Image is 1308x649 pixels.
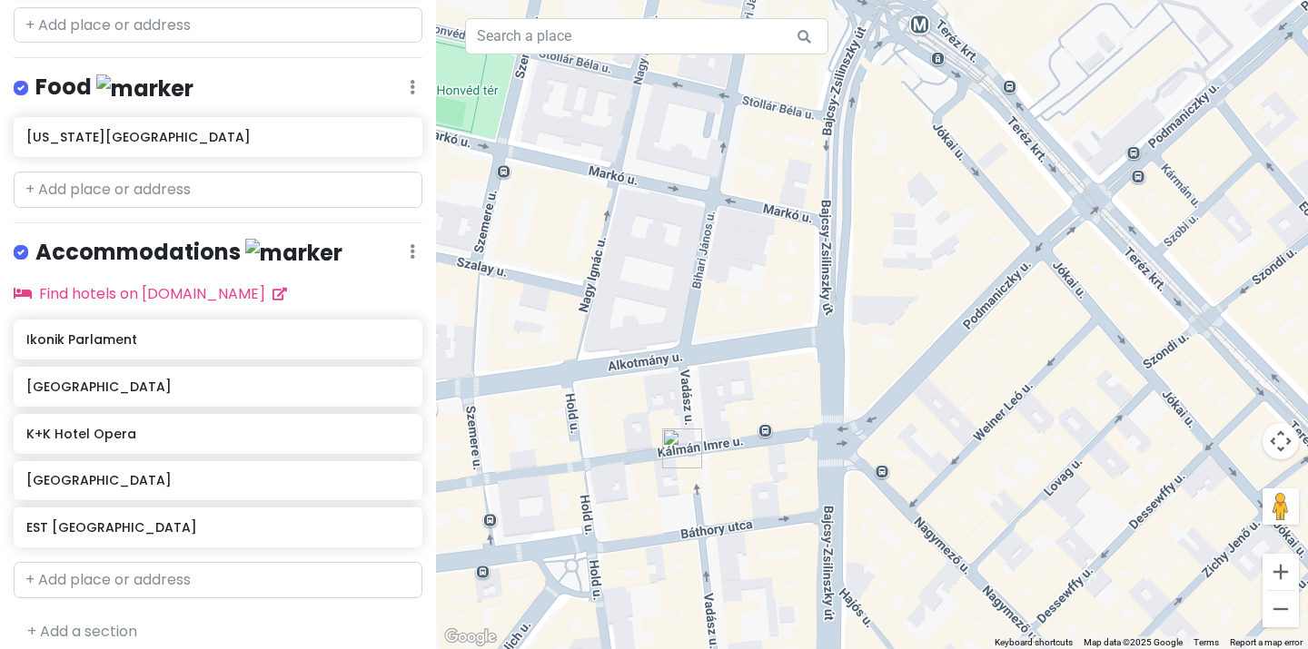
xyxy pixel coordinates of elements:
button: Zoom out [1263,591,1299,627]
a: Report a map error [1230,637,1303,647]
h6: [US_STATE][GEOGRAPHIC_DATA] [26,129,409,145]
input: + Add place or address [14,172,422,208]
button: Zoom in [1263,554,1299,590]
input: + Add place or address [14,7,422,44]
a: Open this area in Google Maps (opens a new window) [441,625,500,649]
h4: Accommodations [35,238,342,268]
input: Search a place [465,18,828,54]
button: Map camera controls [1263,423,1299,459]
input: + Add place or address [14,562,422,598]
h6: [GEOGRAPHIC_DATA] [26,472,409,488]
button: Keyboard shortcuts [995,636,1073,649]
h4: Food [35,73,193,103]
span: Map data ©2025 Google [1084,637,1183,647]
a: Terms [1194,637,1219,647]
h6: [GEOGRAPHIC_DATA] [26,379,409,395]
a: Find hotels on [DOMAIN_NAME] [14,283,287,304]
img: marker [245,239,342,267]
div: Ikonik Parlament [662,428,702,468]
h6: EST [GEOGRAPHIC_DATA] [26,519,409,536]
a: + Add a section [27,621,137,642]
img: Google [441,625,500,649]
img: marker [96,74,193,103]
h6: K+K Hotel Opera [26,426,409,442]
h6: Ikonik Parlament [26,331,409,348]
button: Drag Pegman onto the map to open Street View [1263,488,1299,525]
